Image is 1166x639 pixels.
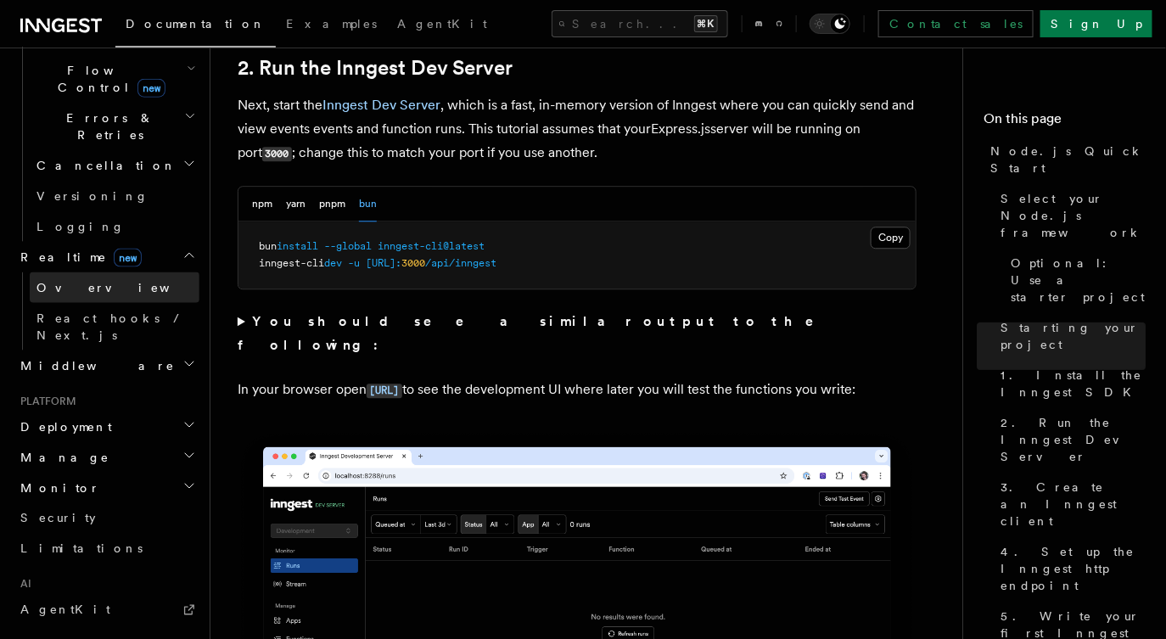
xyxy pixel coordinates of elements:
span: 4. Set up the Inngest http endpoint [1001,543,1146,594]
a: Security [14,503,199,534]
code: 3000 [262,147,292,161]
a: Documentation [115,5,276,48]
a: 2. Run the Inngest Dev Server [238,56,513,80]
span: 1. Install the Inngest SDK [1001,367,1146,401]
a: Node.js Quick Start [984,136,1146,183]
button: Errors & Retries [30,103,199,150]
span: Middleware [14,357,175,374]
span: React hooks / Next.js [36,311,187,342]
a: Examples [276,5,387,46]
a: Inngest Dev Server [322,97,440,113]
span: 3. Create an Inngest client [1001,479,1146,530]
span: Documentation [126,17,266,31]
button: yarn [286,187,306,221]
code: [URL] [367,384,402,398]
span: Node.js Quick Start [990,143,1146,177]
span: AgentKit [20,603,110,617]
button: Realtimenew [14,242,199,272]
a: 2. Run the Inngest Dev Server [994,407,1146,472]
a: 3. Create an Inngest client [994,472,1146,536]
button: Middleware [14,350,199,381]
strong: You should see a similar output to the following: [238,313,838,353]
span: [URL]: [366,257,401,269]
span: Optional: Use a starter project [1011,255,1146,305]
a: Starting your project [994,312,1146,360]
button: Cancellation [30,150,199,181]
span: dev [324,257,342,269]
span: Overview [36,281,211,294]
span: Security [20,512,96,525]
a: [URL] [367,381,402,397]
button: Copy [871,227,911,249]
a: 1. Install the Inngest SDK [994,360,1146,407]
a: React hooks / Next.js [30,303,199,350]
button: Search...⌘K [552,10,728,37]
span: Select your Node.js framework [1001,190,1146,241]
span: Realtime [14,249,142,266]
span: new [114,249,142,267]
a: AgentKit [387,5,497,46]
span: Starting your project [1001,319,1146,353]
button: bun [359,187,377,221]
div: Realtimenew [14,272,199,350]
span: Platform [14,395,76,408]
button: Flow Controlnew [30,55,199,103]
a: Limitations [14,534,199,564]
button: pnpm [319,187,345,221]
span: bun [259,240,277,252]
span: AI [14,578,31,591]
span: Deployment [14,418,112,435]
span: inngest-cli@latest [378,240,485,252]
span: inngest-cli [259,257,324,269]
button: Toggle dark mode [810,14,850,34]
span: AgentKit [397,17,487,31]
button: Manage [14,442,199,473]
a: 4. Set up the Inngest http endpoint [994,536,1146,601]
a: Overview [30,272,199,303]
a: Optional: Use a starter project [1004,248,1146,312]
span: Logging [36,220,125,233]
button: Deployment [14,412,199,442]
p: In your browser open to see the development UI where later you will test the functions you write: [238,378,917,402]
a: AgentKit [14,595,199,625]
span: Limitations [20,542,143,556]
kbd: ⌘K [694,15,718,32]
span: -u [348,257,360,269]
h4: On this page [984,109,1146,136]
span: Cancellation [30,157,177,174]
span: /api/inngest [425,257,496,269]
button: Monitor [14,473,199,503]
span: 3000 [401,257,425,269]
span: Versioning [36,189,149,203]
span: install [277,240,318,252]
span: 2. Run the Inngest Dev Server [1001,414,1146,465]
button: npm [252,187,272,221]
span: Examples [286,17,377,31]
a: Select your Node.js framework [994,183,1146,248]
span: --global [324,240,372,252]
span: Manage [14,449,109,466]
a: Logging [30,211,199,242]
a: Contact sales [878,10,1034,37]
a: Versioning [30,181,199,211]
p: Next, start the , which is a fast, in-memory version of Inngest where you can quickly send and vi... [238,93,917,165]
span: new [137,79,165,98]
span: Flow Control [30,62,187,96]
span: Errors & Retries [30,109,184,143]
summary: You should see a similar output to the following: [238,310,917,357]
a: Sign Up [1040,10,1152,37]
span: Monitor [14,479,100,496]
